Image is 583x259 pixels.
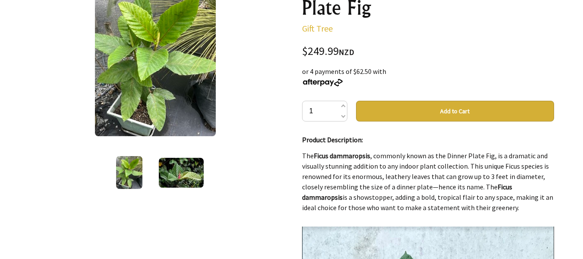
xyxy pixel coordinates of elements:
[116,156,142,189] img: Ficus dammaropsis – Dinner Plate Fig
[302,182,512,201] strong: Ficus dammaropsis
[314,151,370,160] strong: Ficus dammaropsis
[356,101,554,122] button: Add to Cart
[302,135,363,144] strong: Product Description:
[302,46,554,58] div: $249.99
[159,158,204,188] img: Ficus dammaropsis – Dinner Plate Fig
[302,66,554,87] div: or 4 payments of $62.50 with
[302,150,554,213] p: The , commonly known as the Dinner Plate Fig, is a dramatic and visually stunning addition to any...
[339,47,354,57] span: NZD
[302,79,343,86] img: Afterpay
[302,23,333,34] a: Gift Tree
